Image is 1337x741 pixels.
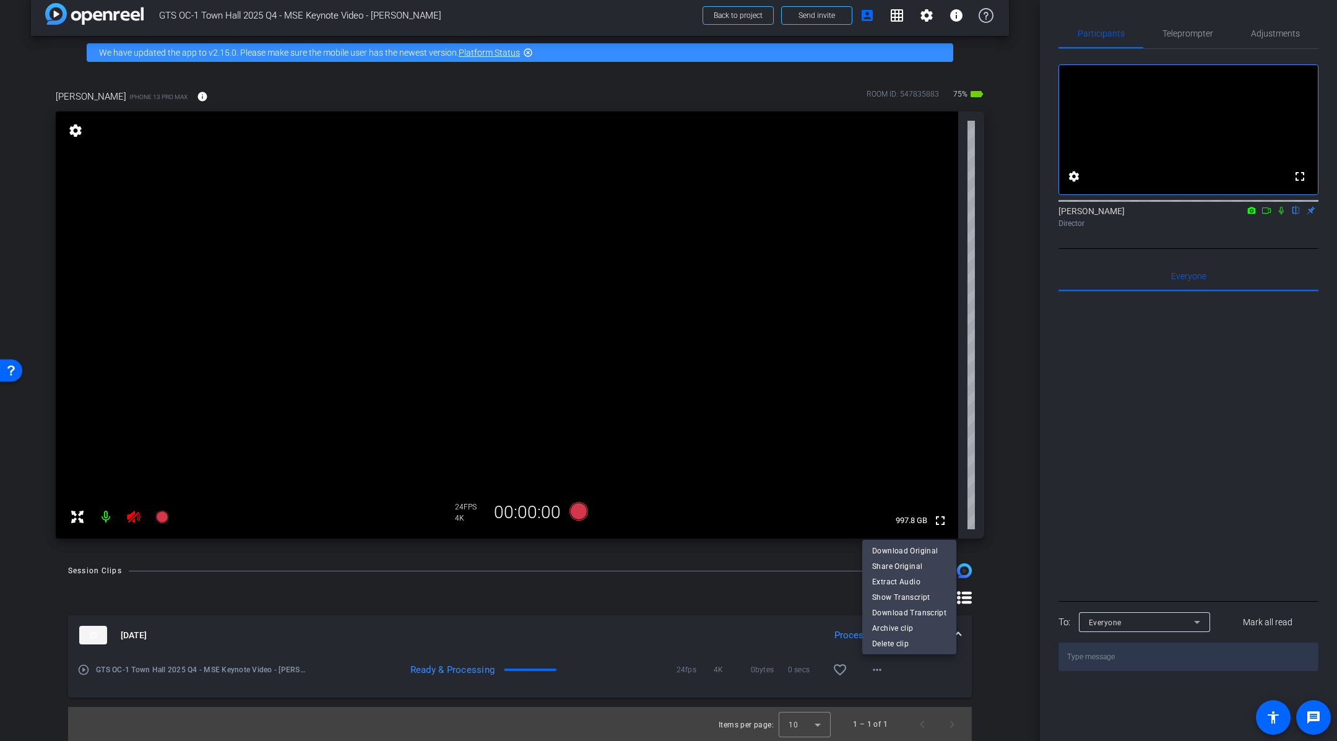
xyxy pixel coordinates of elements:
span: Archive clip [872,621,946,636]
span: Show Transcript [872,590,946,605]
span: Delete clip [872,636,946,651]
span: Extract Audio [872,574,946,589]
span: Download Transcript [872,605,946,620]
span: Share Original [872,559,946,574]
span: Download Original [872,544,946,558]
